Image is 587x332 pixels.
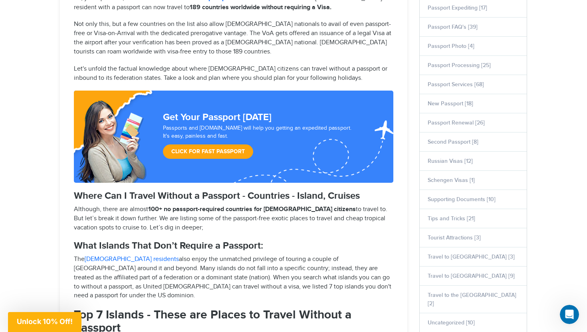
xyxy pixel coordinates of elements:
a: Passport Renewal [26] [428,119,485,126]
a: Passport FAQ's [39] [428,24,478,30]
a: Travel to [GEOGRAPHIC_DATA] [3] [428,253,515,260]
a: Passport Processing [25] [428,62,491,69]
strong: Where Can I Travel Without a Passport - Countries - Island, Cruises [74,190,360,202]
strong: Get Your Passport [DATE] [163,111,272,123]
iframe: Intercom live chat [560,305,579,324]
a: Supporting Documents [10] [428,196,496,203]
a: [DEMOGRAPHIC_DATA] residents [85,255,179,263]
a: Passport Photo [4] [428,43,474,49]
a: Travel to the [GEOGRAPHIC_DATA] [2] [428,292,516,307]
a: Travel to [GEOGRAPHIC_DATA] [9] [428,273,515,279]
strong: 189 countries worldwide without requiring a Visa. [190,4,331,11]
p: Let's unfold the factual knowledge about where [DEMOGRAPHIC_DATA] citizens can travel without a p... [74,65,393,83]
a: New Passport [18] [428,100,473,107]
a: Passport Services [68] [428,81,484,88]
div: Unlock 10% Off! [8,312,81,332]
a: Second Passport [8] [428,138,478,145]
strong: What Islands That Don’t Require a Passport: [74,240,263,251]
a: Tips and Tricks [21] [428,215,475,222]
span: Unlock 10% Off! [17,317,73,326]
p: Not only this, but a few countries on the list also allow [DEMOGRAPHIC_DATA] nationals to avail o... [74,20,393,56]
a: Tourist Attractions [3] [428,234,481,241]
strong: 100+ no passport-required countries for [DEMOGRAPHIC_DATA] citizens [148,206,356,213]
a: Schengen Visas [1] [428,177,475,184]
a: Russian Visas [12] [428,158,473,164]
a: Uncategorized [10] [428,319,475,326]
div: Passports and [DOMAIN_NAME] will help you getting an expedited passport. It's easy, painless and ... [160,125,359,163]
p: Although, there are almost to travel to. But let’s break it down further. We are listing some of ... [74,205,393,233]
a: Click for Fast Passport [163,144,253,159]
a: Passport Expediting [17] [428,4,487,11]
p: The also enjoy the unmatched privilege of touring a couple of [GEOGRAPHIC_DATA] around it and bey... [74,255,393,300]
